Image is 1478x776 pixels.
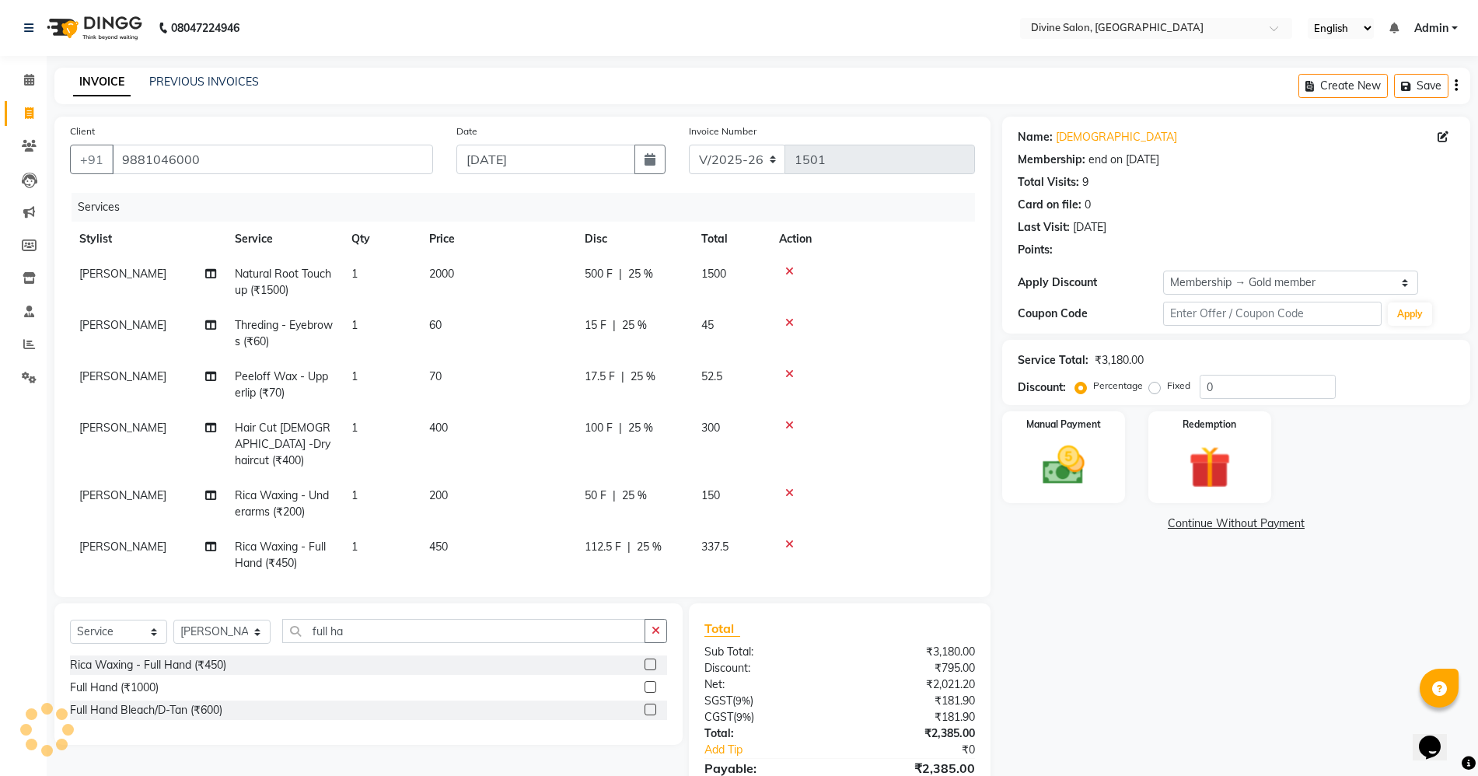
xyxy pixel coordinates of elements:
span: Rica Waxing - Underarms (₹200) [235,488,329,519]
div: ₹181.90 [840,709,987,725]
span: 25 % [622,488,647,504]
span: 1 [351,488,358,502]
th: Total [692,222,770,257]
label: Client [70,124,95,138]
span: 25 % [622,317,647,334]
span: 500 F [585,266,613,282]
span: 9% [736,694,750,707]
span: [PERSON_NAME] [79,540,166,554]
div: Last Visit: [1018,219,1070,236]
button: +91 [70,145,114,174]
a: Add Tip [693,742,865,758]
span: 9% [736,711,751,723]
input: Enter Offer / Coupon Code [1163,302,1382,326]
span: Admin [1414,20,1448,37]
span: 112.5 F [585,539,621,555]
img: _gift.svg [1176,441,1244,494]
div: Coupon Code [1018,306,1163,322]
div: ( ) [693,693,840,709]
div: Sub Total: [693,644,840,660]
span: [PERSON_NAME] [79,267,166,281]
div: 9 [1082,174,1088,191]
div: Membership: [1018,152,1085,168]
div: ₹3,180.00 [840,644,987,660]
div: Discount: [1018,379,1066,396]
div: ₹181.90 [840,693,987,709]
span: 400 [429,421,448,435]
span: [PERSON_NAME] [79,488,166,502]
a: Continue Without Payment [1005,516,1467,532]
img: _cash.svg [1029,441,1098,490]
div: Full Hand Bleach/D-Tan (₹600) [70,702,222,718]
span: Peeloff Wax - Upperlip (₹70) [235,369,328,400]
span: [PERSON_NAME] [79,421,166,435]
div: end on [DATE] [1088,152,1159,168]
span: SGST [704,694,732,708]
div: Apply Discount [1018,274,1163,291]
span: | [613,488,616,504]
span: | [621,369,624,385]
img: logo [40,6,146,50]
span: [PERSON_NAME] [79,318,166,332]
span: 1 [351,267,358,281]
span: [PERSON_NAME] [79,369,166,383]
span: 300 [701,421,720,435]
span: Threding - Eyebrows (₹60) [235,318,333,348]
span: 1 [351,369,358,383]
label: Fixed [1167,379,1190,393]
th: Service [225,222,342,257]
div: Card on file: [1018,197,1081,213]
button: Apply [1388,302,1432,326]
span: 1 [351,540,358,554]
span: CGST [704,710,733,724]
span: 25 % [628,266,653,282]
div: Net: [693,676,840,693]
div: ₹795.00 [840,660,987,676]
span: 60 [429,318,442,332]
label: Manual Payment [1026,418,1101,432]
th: Stylist [70,222,225,257]
b: 08047224946 [171,6,239,50]
span: 45 [701,318,714,332]
th: Price [420,222,575,257]
span: Total [704,620,740,637]
th: Action [770,222,975,257]
span: Rica Waxing - Full Hand (₹450) [235,540,326,570]
span: Natural Root Touchup (₹1500) [235,267,331,297]
div: [DATE] [1073,219,1106,236]
span: 1 [351,421,358,435]
button: Create New [1298,74,1388,98]
label: Invoice Number [689,124,756,138]
div: Total Visits: [1018,174,1079,191]
span: 70 [429,369,442,383]
span: 50 F [585,488,606,504]
span: | [627,539,631,555]
span: 25 % [631,369,655,385]
a: PREVIOUS INVOICES [149,75,259,89]
label: Redemption [1183,418,1236,432]
div: ₹2,385.00 [840,725,987,742]
span: 1500 [701,267,726,281]
span: 1 [351,318,358,332]
div: Name: [1018,129,1053,145]
span: 52.5 [701,369,722,383]
span: 100 F [585,420,613,436]
span: | [619,266,622,282]
a: [DEMOGRAPHIC_DATA] [1056,129,1177,145]
th: Disc [575,222,692,257]
input: Search by Name/Mobile/Email/Code [112,145,433,174]
span: 337.5 [701,540,729,554]
div: ( ) [693,709,840,725]
div: Discount: [693,660,840,676]
div: Services [72,193,987,222]
span: Hair Cut [DEMOGRAPHIC_DATA] -Dry haircut (₹400) [235,421,330,467]
div: Points: [1018,242,1053,258]
span: 15 F [585,317,606,334]
div: ₹0 [864,742,987,758]
div: ₹3,180.00 [1095,352,1144,369]
div: Full Hand (₹1000) [70,680,159,696]
div: ₹2,021.20 [840,676,987,693]
span: 150 [701,488,720,502]
iframe: chat widget [1413,714,1462,760]
span: 450 [429,540,448,554]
